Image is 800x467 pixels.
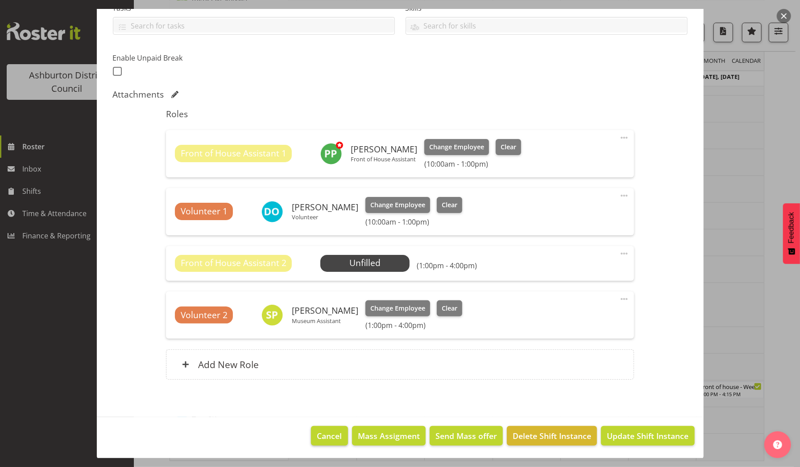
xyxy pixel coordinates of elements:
[358,430,420,442] span: Mass Assigment
[442,200,457,210] span: Clear
[773,440,782,449] img: help-xxl-2.png
[261,304,283,326] img: susan-philpott11024.jpg
[496,139,521,155] button: Clear
[113,19,394,33] input: Search for tasks
[351,144,417,154] h6: [PERSON_NAME]
[501,142,516,152] span: Clear
[261,201,283,222] img: denise-ohalloran11045.jpg
[513,430,591,442] span: Delete Shift Instance
[166,109,634,119] h5: Roles
[320,143,342,164] img: polly-price11030.jpg
[352,426,426,446] button: Mass Assigment
[292,213,358,221] p: Volunteer
[424,139,489,155] button: Change Employee
[292,317,358,324] p: Museum Assistant
[113,89,164,100] h5: Attachments
[198,359,259,370] h6: Add New Role
[181,205,228,218] span: Volunteer 1
[365,197,430,213] button: Change Employee
[292,306,358,315] h6: [PERSON_NAME]
[406,19,687,33] input: Search for skills
[788,212,796,243] span: Feedback
[113,53,249,63] label: Enable Unpaid Break
[370,200,425,210] span: Change Employee
[365,217,462,226] h6: (10:00am - 1:00pm)
[437,300,462,316] button: Clear
[292,202,358,212] h6: [PERSON_NAME]
[601,426,694,446] button: Update Shift Instance
[435,430,497,442] span: Send Mass offer
[429,142,484,152] span: Change Employee
[311,426,348,446] button: Cancel
[370,303,425,313] span: Change Employee
[507,426,597,446] button: Delete Shift Instance
[365,300,430,316] button: Change Employee
[430,426,503,446] button: Send Mass offer
[181,309,228,322] span: Volunteer 2
[607,430,688,442] span: Update Shift Instance
[349,257,381,269] span: Unfilled
[437,197,462,213] button: Clear
[317,430,342,442] span: Cancel
[351,156,417,163] p: Front of House Assistant
[442,303,457,313] span: Clear
[181,257,286,270] span: Front of House Assistant 2
[365,321,462,330] h6: (1:00pm - 4:00pm)
[181,147,286,160] span: Front of House Assistant 1
[783,203,800,264] button: Feedback - Show survey
[424,160,521,168] h6: (10:00am - 1:00pm)
[417,261,477,270] h6: (1:00pm - 4:00pm)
